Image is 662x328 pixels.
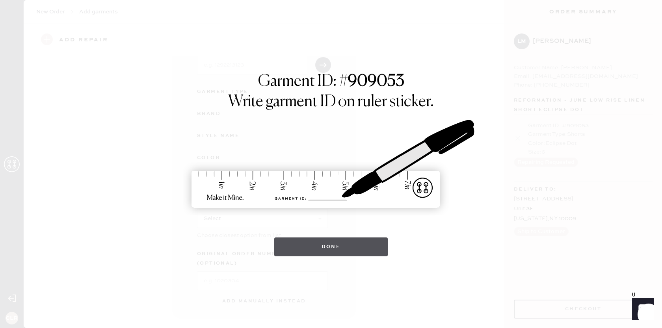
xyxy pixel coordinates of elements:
[258,72,404,93] h1: Garment ID: #
[183,100,479,230] img: ruler-sticker-sharpie.svg
[228,93,434,111] h1: Write garment ID on ruler sticker.
[274,237,388,256] button: Done
[625,293,658,326] iframe: Front Chat
[348,74,404,89] strong: 909053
